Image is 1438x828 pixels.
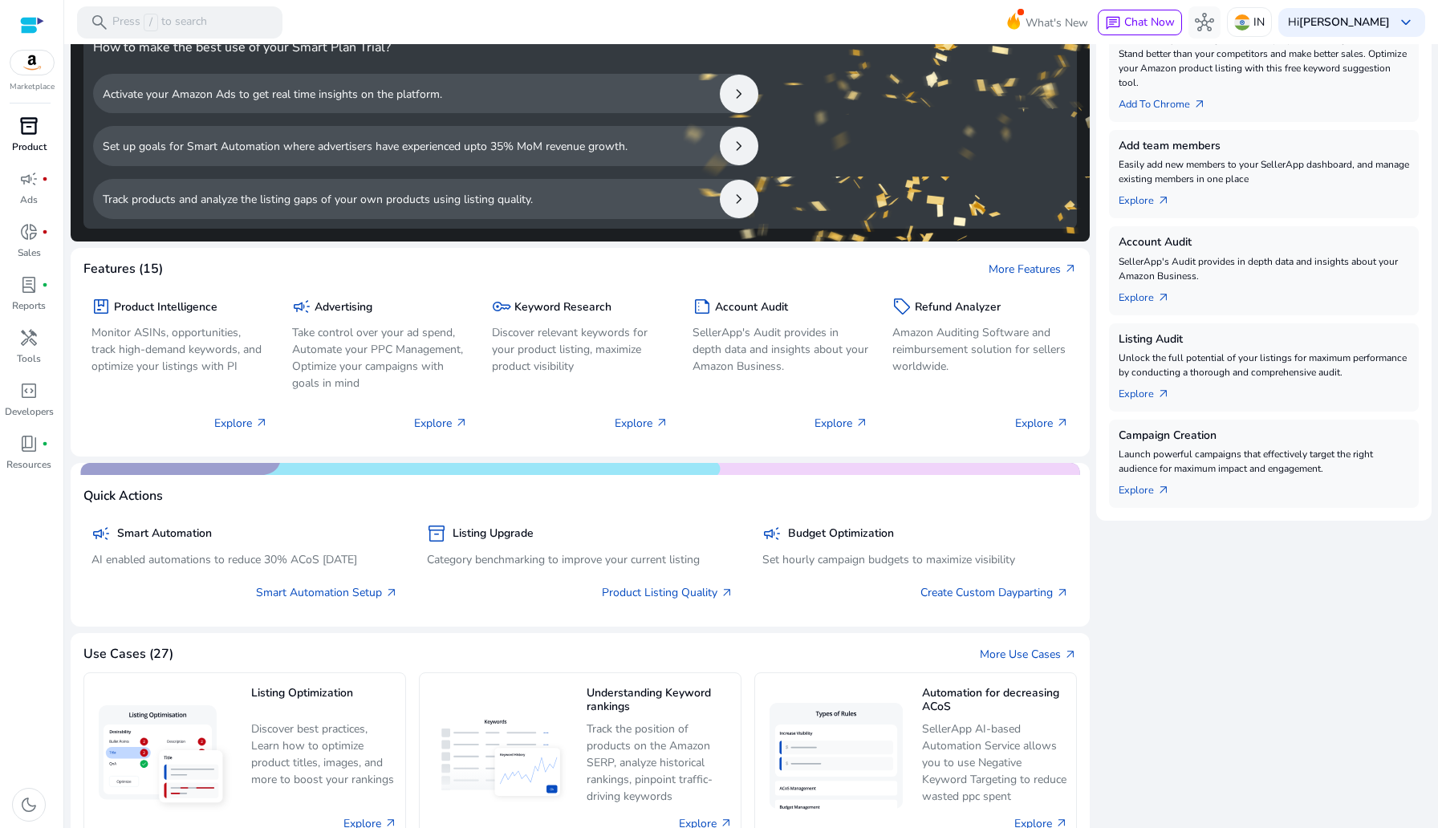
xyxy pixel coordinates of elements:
p: SellerApp's Audit provides in depth data and insights about your Amazon Business. [1119,254,1409,283]
span: chevron_right [729,189,749,209]
p: Discover relevant keywords for your product listing, maximize product visibility [492,324,668,375]
p: Track products and analyze the listing gaps of your own products using listing quality. [103,191,533,208]
span: summarize [693,297,712,316]
span: campaign [762,524,782,543]
span: fiber_manual_record [42,440,48,447]
p: Explore [814,415,868,432]
h5: Refund Analyzer [915,301,1001,315]
span: arrow_outward [1064,262,1077,275]
span: arrow_outward [1056,416,1069,429]
span: lab_profile [19,275,39,294]
span: hub [1195,13,1214,32]
span: dark_mode [19,795,39,814]
a: Explorearrow_outward [1119,379,1183,402]
span: arrow_outward [1193,98,1206,111]
p: Hi [1288,17,1390,28]
h5: Understanding Keyword rankings [587,687,733,715]
span: arrow_outward [1157,291,1170,304]
p: Category benchmarking to improve your current listing [427,551,733,568]
p: AI enabled automations to reduce 30% ACoS [DATE] [91,551,398,568]
b: [PERSON_NAME] [1299,14,1390,30]
p: Explore [615,415,668,432]
h5: Product Intelligence [114,301,217,315]
span: / [144,14,158,31]
span: keyboard_arrow_down [1396,13,1416,32]
button: chatChat Now [1098,10,1182,35]
img: in.svg [1234,14,1250,30]
h5: Account Audit [715,301,788,315]
span: search [90,13,109,32]
h5: Campaign Creation [1119,429,1409,443]
h5: Listing Optimization [251,687,397,715]
h5: Automation for decreasing ACoS [922,687,1068,715]
span: campaign [19,169,39,189]
h4: Features (15) [83,262,163,277]
p: Unlock the full potential of your listings for maximum performance by conducting a thorough and c... [1119,351,1409,379]
p: SellerApp AI-based Automation Service allows you to use Negative Keyword Targeting to reduce wast... [922,720,1068,805]
p: Ads [20,193,38,207]
span: arrow_outward [1157,388,1170,400]
img: amazon.svg [10,51,54,75]
p: Amazon Auditing Software and reimbursement solution for sellers worldwide. [892,324,1069,375]
p: Product [12,140,47,154]
span: chat [1105,15,1121,31]
a: Create Custom Dayparting [920,584,1069,601]
span: chevron_right [729,84,749,103]
span: code_blocks [19,381,39,400]
h5: Listing Upgrade [453,527,534,541]
a: Smart Automation Setup [256,584,398,601]
span: arrow_outward [1056,586,1069,599]
p: Developers [5,404,54,419]
a: More Use Casesarrow_outward [980,646,1077,663]
p: Press to search [112,14,207,31]
p: Explore [214,415,268,432]
span: campaign [292,297,311,316]
span: campaign [91,524,111,543]
span: handyman [19,328,39,347]
p: Explore [1015,415,1069,432]
h5: Add team members [1119,140,1409,153]
a: Explorearrow_outward [1119,186,1183,209]
span: arrow_outward [1157,484,1170,497]
p: Discover best practices, Learn how to optimize product titles, images, and more to boost your ran... [251,720,397,789]
p: Track the position of products on the Amazon SERP, analyze historical rankings, pinpoint traffic-... [587,720,733,805]
h5: Account Audit [1119,236,1409,250]
p: Set up goals for Smart Automation where advertisers have experienced upto 35% MoM revenue growth. [103,138,628,155]
img: Automation for decreasing ACoS [763,696,909,822]
span: arrow_outward [1157,194,1170,207]
p: Set hourly campaign budgets to maximize visibility [762,551,1069,568]
h4: Quick Actions [83,489,163,504]
p: Reports [12,298,46,313]
span: fiber_manual_record [42,229,48,235]
span: Chat Now [1124,14,1175,30]
span: arrow_outward [385,586,398,599]
p: Monitor ASINs, opportunities, track high-demand keywords, and optimize your listings with PI [91,324,268,375]
p: Activate your Amazon Ads to get real time insights on the platform. [103,86,442,103]
p: Explore [414,415,468,432]
img: Understanding Keyword rankings [428,708,574,809]
h4: How to make the best use of your Smart Plan Trial? [93,40,1067,55]
span: inventory_2 [19,116,39,136]
span: sell [892,297,912,316]
p: Tools [17,351,41,366]
span: What's New [1026,9,1088,37]
span: arrow_outward [656,416,668,429]
span: arrow_outward [455,416,468,429]
p: Take control over your ad spend, Automate your PPC Management, Optimize your campaigns with goals... [292,324,469,392]
h5: Smart Automation [117,527,212,541]
span: fiber_manual_record [42,282,48,288]
span: inventory_2 [427,524,446,543]
a: Add To Chrome [1119,90,1219,112]
h5: Budget Optimization [788,527,894,541]
p: SellerApp's Audit provides in depth data and insights about your Amazon Business. [693,324,869,375]
span: chevron_right [729,136,749,156]
a: Explorearrow_outward [1119,476,1183,498]
p: Easily add new members to your SellerApp dashboard, and manage existing members in one place [1119,157,1409,186]
a: Explorearrow_outward [1119,283,1183,306]
a: Product Listing Quality [602,584,733,601]
span: arrow_outward [1064,648,1077,661]
p: Launch powerful campaigns that effectively target the right audience for maximum impact and engag... [1119,447,1409,476]
p: Resources [6,457,51,472]
img: Listing Optimization [92,699,238,818]
span: key [492,297,511,316]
